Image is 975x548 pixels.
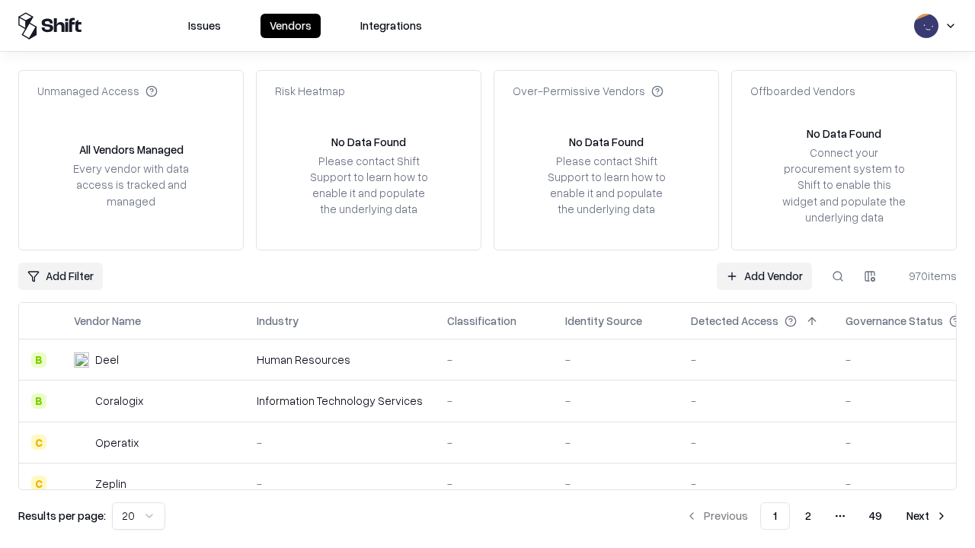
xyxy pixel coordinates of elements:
[74,313,141,329] div: Vendor Name
[95,352,119,368] div: Deel
[257,476,423,492] div: -
[37,83,158,99] div: Unmanaged Access
[447,352,541,368] div: -
[760,502,790,530] button: 1
[275,83,345,99] div: Risk Heatmap
[74,352,89,368] img: Deel
[565,393,667,409] div: -
[781,145,907,225] div: Connect your procurement system to Shift to enable this widget and populate the underlying data
[351,14,431,38] button: Integrations
[447,393,541,409] div: -
[257,352,423,368] div: Human Resources
[807,126,881,142] div: No Data Found
[565,313,642,329] div: Identity Source
[447,476,541,492] div: -
[68,161,194,209] div: Every vendor with data access is tracked and managed
[18,508,106,524] p: Results per page:
[179,14,230,38] button: Issues
[95,393,143,409] div: Coralogix
[305,153,432,218] div: Please contact Shift Support to learn how to enable it and populate the underlying data
[691,435,821,451] div: -
[691,476,821,492] div: -
[569,134,644,150] div: No Data Found
[896,268,957,284] div: 970 items
[95,435,139,451] div: Operatix
[31,476,46,491] div: C
[565,352,667,368] div: -
[257,313,299,329] div: Industry
[543,153,670,218] div: Please contact Shift Support to learn how to enable it and populate the underlying data
[79,142,184,158] div: All Vendors Managed
[18,263,103,290] button: Add Filter
[750,83,855,99] div: Offboarded Vendors
[447,313,516,329] div: Classification
[691,393,821,409] div: -
[513,83,663,99] div: Over-Permissive Vendors
[565,476,667,492] div: -
[565,435,667,451] div: -
[74,435,89,450] img: Operatix
[95,476,126,492] div: Zeplin
[257,435,423,451] div: -
[793,502,823,530] button: 2
[74,393,89,409] img: Coralogix
[717,263,812,290] a: Add Vendor
[691,352,821,368] div: -
[31,352,46,368] div: B
[447,435,541,451] div: -
[691,313,778,329] div: Detected Access
[857,502,894,530] button: 49
[31,393,46,409] div: B
[846,313,943,329] div: Governance Status
[331,134,406,150] div: No Data Found
[257,393,423,409] div: Information Technology Services
[897,502,957,530] button: Next
[31,435,46,450] div: C
[74,476,89,491] img: Zeplin
[676,502,957,530] nav: pagination
[261,14,321,38] button: Vendors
